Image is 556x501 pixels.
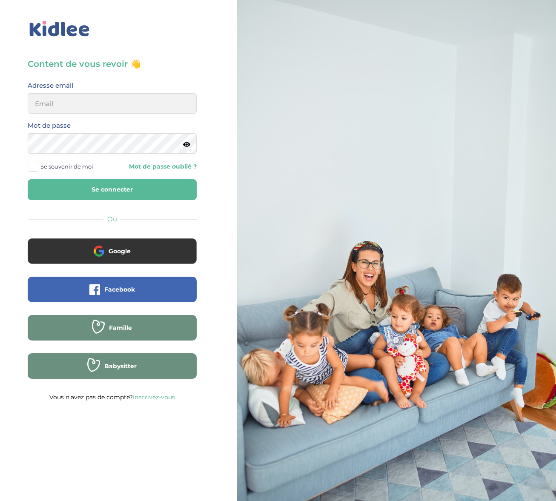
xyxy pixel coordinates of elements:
[28,291,197,299] a: Facebook
[28,277,197,302] button: Facebook
[109,247,131,255] span: Google
[28,392,197,403] p: Vous n’avez pas de compte?
[94,246,104,256] img: google.png
[107,215,117,223] span: Ou
[28,120,71,131] label: Mot de passe
[28,93,197,114] input: Email
[28,58,197,70] h3: Content de vous revoir 👋
[28,238,197,264] button: Google
[109,324,132,332] span: Famille
[28,329,197,338] a: Famille
[40,161,93,172] span: Se souvenir de moi
[104,285,135,294] span: Facebook
[104,362,137,370] span: Babysitter
[118,163,196,171] a: Mot de passe oublié ?
[28,353,197,379] button: Babysitter
[89,284,100,295] img: facebook.png
[28,80,73,91] label: Adresse email
[28,253,197,261] a: Google
[28,179,197,200] button: Se connecter
[133,393,175,401] a: Inscrivez-vous
[28,315,197,341] button: Famille
[28,19,92,39] img: logo_kidlee_bleu
[28,368,197,376] a: Babysitter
